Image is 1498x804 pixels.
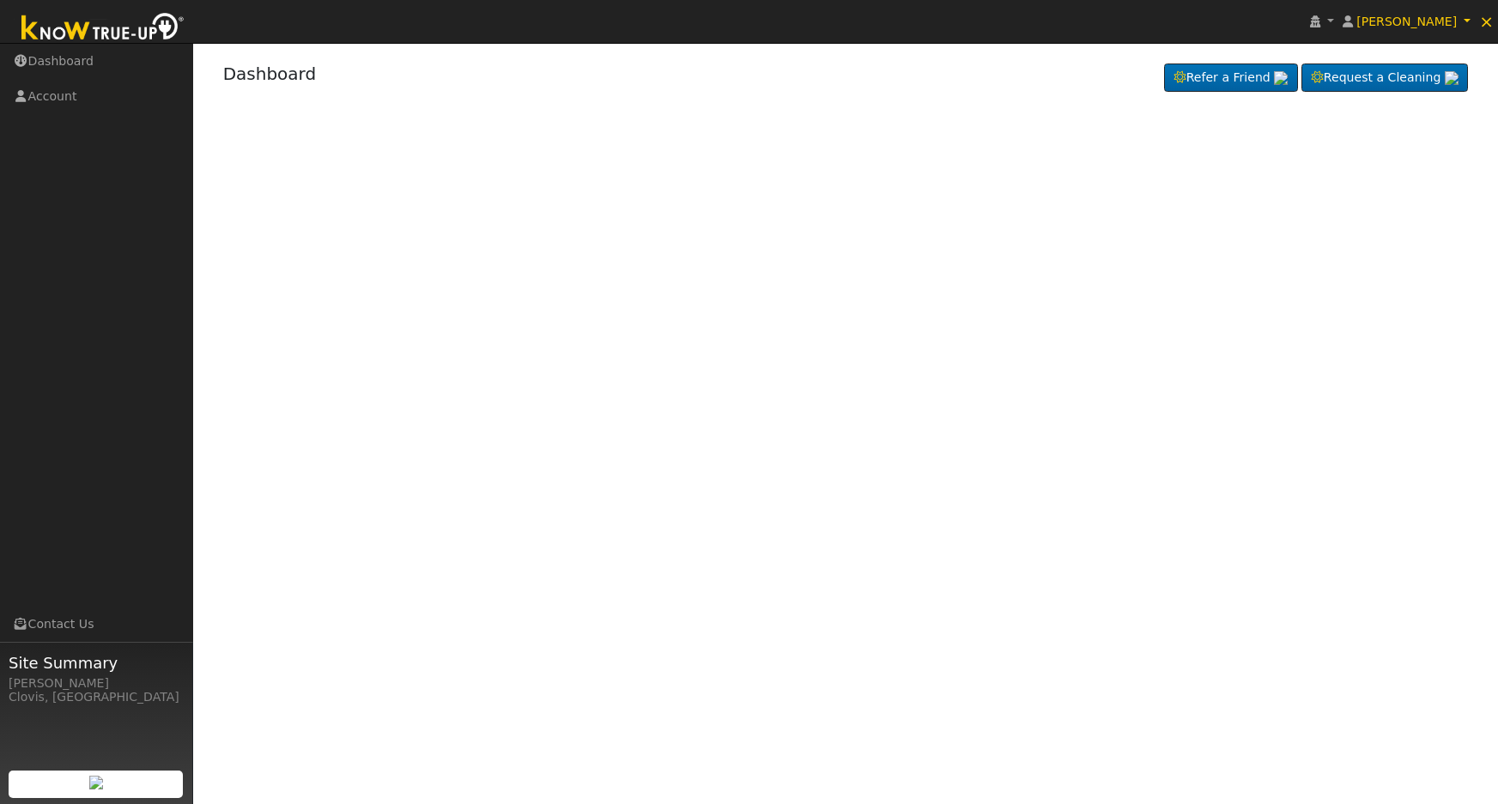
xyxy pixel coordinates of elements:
[1164,63,1298,93] a: Refer a Friend
[1274,71,1288,85] img: retrieve
[13,9,193,48] img: Know True-Up
[1479,11,1494,32] span: ×
[223,63,317,84] a: Dashboard
[9,688,184,706] div: Clovis, [GEOGRAPHIC_DATA]
[1445,71,1459,85] img: retrieve
[9,651,184,674] span: Site Summary
[1356,15,1457,28] span: [PERSON_NAME]
[89,776,103,789] img: retrieve
[1301,63,1468,93] a: Request a Cleaning
[9,674,184,692] div: [PERSON_NAME]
